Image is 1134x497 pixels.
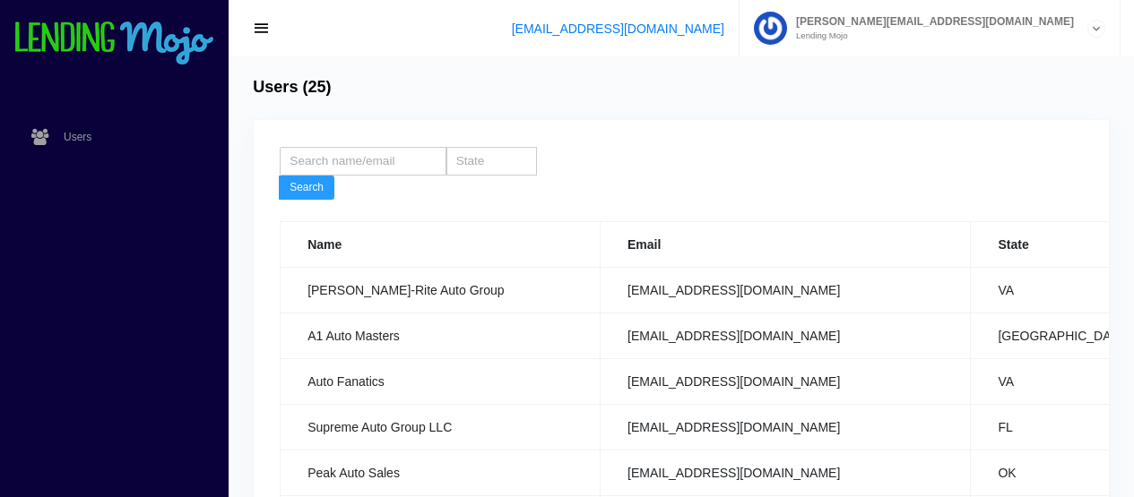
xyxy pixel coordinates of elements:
[446,147,537,176] input: State
[253,78,331,98] h4: Users (25)
[281,222,601,268] th: Name
[601,222,971,268] th: Email
[281,268,601,313] td: [PERSON_NAME]-Rite Auto Group
[601,359,971,405] td: [EMAIL_ADDRESS][DOMAIN_NAME]
[64,132,91,142] span: Users
[601,268,971,313] td: [EMAIL_ADDRESS][DOMAIN_NAME]
[601,313,971,359] td: [EMAIL_ADDRESS][DOMAIN_NAME]
[13,21,215,66] img: logo-small.png
[281,405,601,450] td: Supreme Auto Group LLC
[512,21,724,36] a: [EMAIL_ADDRESS][DOMAIN_NAME]
[601,450,971,496] td: [EMAIL_ADDRESS][DOMAIN_NAME]
[281,313,601,359] td: A1 Auto Masters
[601,405,971,450] td: [EMAIL_ADDRESS][DOMAIN_NAME]
[754,12,787,45] img: Profile image
[281,450,601,496] td: Peak Auto Sales
[280,147,446,176] input: Search name/email
[787,16,1074,27] span: [PERSON_NAME][EMAIL_ADDRESS][DOMAIN_NAME]
[787,31,1074,40] small: Lending Mojo
[281,359,601,405] td: Auto Fanatics
[279,176,334,201] button: Search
